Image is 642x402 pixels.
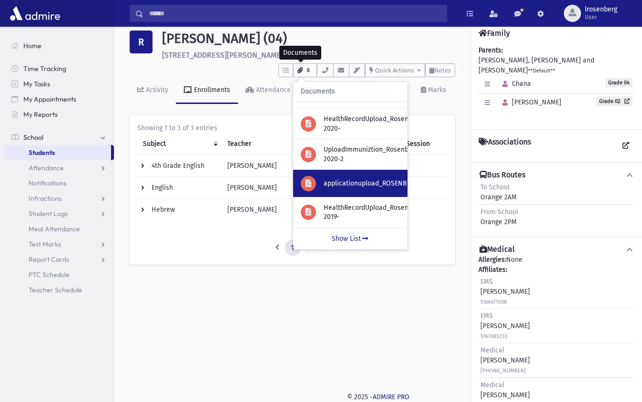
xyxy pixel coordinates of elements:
[434,67,451,74] span: Notes
[285,239,300,257] a: 1
[4,145,111,160] a: Students
[222,176,302,198] td: [PERSON_NAME]
[137,198,222,220] td: Hebrew
[498,98,561,106] span: [PERSON_NAME]
[479,266,507,274] b: Affiliates:
[176,77,238,104] a: Enrollments
[480,312,493,320] span: EMS
[377,176,448,198] td: false
[143,5,447,22] input: Search
[162,31,455,47] h1: [PERSON_NAME] (04)
[222,198,302,220] td: [PERSON_NAME]
[480,182,517,202] div: Orange 2AM
[480,368,526,374] small: [PHONE_NUMBER]
[4,191,114,206] a: Infractions
[23,133,43,142] span: School
[4,175,114,191] a: Notifications
[480,311,530,341] div: [PERSON_NAME]
[4,221,114,237] a: Meal Attendance
[605,78,632,87] span: Grade 04
[480,278,493,286] span: EMS
[137,176,222,198] td: English
[29,225,80,233] span: Meal Attendance
[23,95,76,103] span: My Appointments
[4,92,114,107] a: My Appointments
[4,38,114,53] a: Home
[29,194,61,203] span: Infractions
[279,46,321,60] div: Documents
[480,333,508,340] small: 5167083233
[479,137,531,155] h4: Associations
[4,206,114,221] a: Student Logs
[4,160,114,175] a: Attendance
[479,245,634,255] button: Medical
[301,88,335,96] span: Documents
[479,45,634,122] div: [PERSON_NAME], [PERSON_NAME] and [PERSON_NAME]
[585,13,617,21] span: User
[425,63,455,77] button: Notes
[29,240,61,248] span: Test Marks
[377,133,448,155] th: Private Session
[23,64,66,73] span: Time Tracking
[479,256,506,264] b: Allergies:
[4,61,114,76] a: Time Tracking
[130,392,627,402] div: © 2025 -
[480,346,504,354] span: Medical
[479,170,525,180] h4: Bus Routes
[596,96,632,106] a: Grade 02
[29,270,70,279] span: PTC Schedule
[4,267,114,282] a: PTC Schedule
[137,123,448,133] div: Showing 1 to 3 of 3 entries
[324,84,400,103] p: HealthRecordUpload_Rosenberg_Sarah-2022-
[238,77,298,104] a: Attendance
[222,155,302,176] td: [PERSON_NAME]
[373,393,409,401] a: ADMIRE PRO
[162,51,455,60] h6: [STREET_ADDRESS][PERSON_NAME] Hewlett
[192,86,230,94] div: Enrollments
[324,203,400,221] p: HealthRecordUpload_Rosenberg_Chana-2019-
[377,198,448,220] td: false
[4,130,114,145] a: School
[4,252,114,267] a: Report Cards
[480,381,504,389] span: Medical
[4,107,114,122] a: My Reports
[480,277,530,307] div: [PERSON_NAME]
[4,237,114,252] a: Test Marks
[479,46,503,54] b: Parents:
[130,31,153,53] div: R
[293,82,408,249] div: 8
[222,133,302,155] th: Teacher
[23,110,58,119] span: My Reports
[585,6,617,13] span: lrosenberg
[480,345,530,375] div: [PERSON_NAME]
[137,133,222,155] th: Subject
[324,179,400,188] p: applicationupload_ROSENBERG_MosheLeiband
[29,209,68,218] span: Student Logs
[324,114,400,133] p: HealthRecordUpload_Rosenberg_Chana-2020-
[144,86,168,94] div: Activity
[377,155,448,176] td: false
[356,77,413,104] a: Test Marks
[304,66,313,75] span: 8
[480,299,507,305] small: 5166411508
[479,29,510,38] h4: Family
[23,80,50,88] span: My Tasks
[254,86,291,94] div: Attendance
[23,41,41,50] span: Home
[375,67,414,74] span: Quick Actions
[137,155,222,176] td: 4th Grade English
[29,164,64,172] span: Attendance
[4,76,114,92] a: My Tasks
[480,207,518,227] div: Orange 2PM
[130,77,176,104] a: Activity
[8,4,62,23] img: AdmirePro
[413,77,454,104] a: Marks
[617,137,634,155] a: View all Associations
[4,282,114,298] a: Teacher Schedule
[293,63,317,77] button: 8
[298,77,356,104] a: Infractions
[324,145,400,164] p: UploadImmuniztion_Rosenberg_Chana-2020-2
[480,208,518,216] span: From School
[479,245,515,255] h4: Medical
[29,179,66,187] span: Notifications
